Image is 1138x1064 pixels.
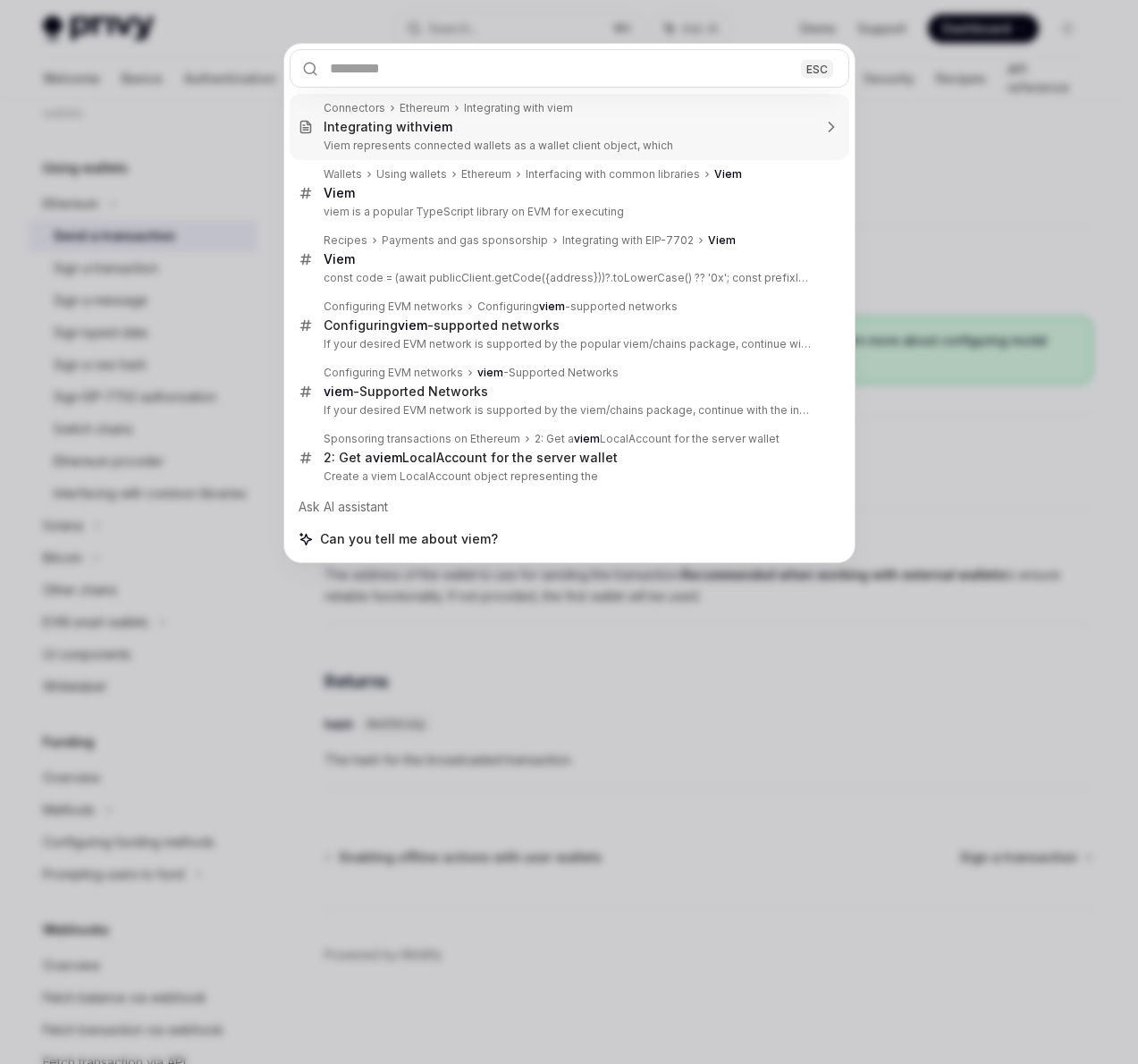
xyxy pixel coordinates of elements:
p: const code = (await publicClient.getCode({address}))?.toLowerCase() ?? '0x'; const prefixIndex = co [324,271,812,285]
div: -Supported Networks [324,384,488,400]
div: Wallets [324,167,362,182]
div: Ethereum [461,167,511,182]
div: Integrating with viem [464,101,573,115]
div: Sponsoring transactions on Ethereum [324,432,520,446]
b: viem [324,384,353,399]
b: Viem [324,251,355,266]
p: Create a viem LocalAccount object representing the [324,469,812,484]
div: Configuring EVM networks [324,300,463,314]
span: Can you tell me about viem? [320,530,498,548]
div: Using wallets [376,167,447,182]
b: viem [477,366,503,379]
b: viem [423,119,452,134]
b: viem [373,450,402,465]
div: Connectors [324,101,385,115]
div: 2: Get a LocalAccount for the server wallet [324,450,618,466]
b: Viem [324,185,355,200]
p: If your desired EVM network is supported by the popular viem/chains package, continue with the [324,337,812,351]
b: viem [539,300,565,313]
b: Viem [708,233,736,247]
div: Integrating with [324,119,452,135]
b: viem [574,432,600,445]
b: viem [398,317,427,333]
b: Viem [714,167,742,181]
div: -Supported Networks [477,366,619,380]
div: Configuring -supported networks [324,317,560,334]
div: Ethereum [400,101,450,115]
div: Integrating with EIP-7702 [562,233,694,248]
div: Interfacing with common libraries [526,167,700,182]
div: Recipes [324,233,367,248]
p: viem is a popular TypeScript library on EVM for executing [324,205,812,219]
p: Viem represents connected wallets as a wallet client object, which [324,139,812,153]
div: Configuring -supported networks [477,300,678,314]
div: Payments and gas sponsorship [382,233,548,248]
div: Configuring EVM networks [324,366,463,380]
div: Ask AI assistant [290,491,849,523]
p: If your desired EVM network is supported by the viem/chains package, continue with the instructions [324,403,812,418]
div: ESC [801,59,833,78]
div: 2: Get a LocalAccount for the server wallet [535,432,780,446]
